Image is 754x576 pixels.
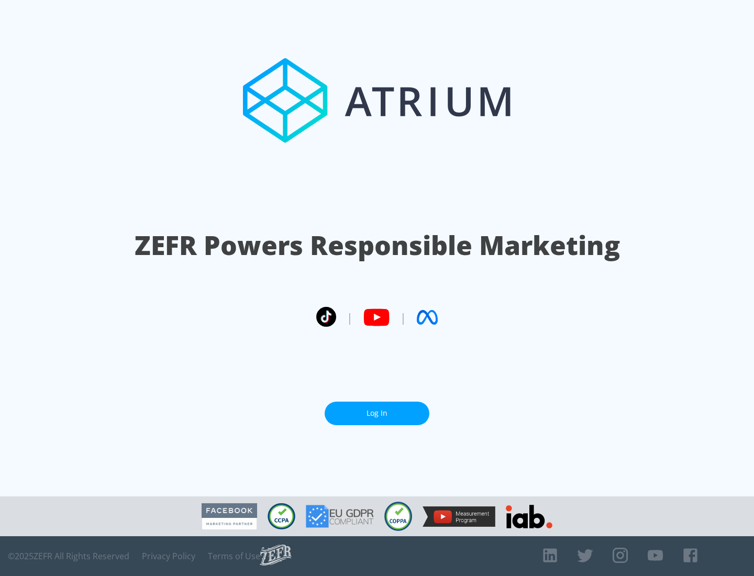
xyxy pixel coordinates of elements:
span: | [347,309,353,325]
img: CCPA Compliant [268,503,295,529]
a: Log In [325,402,429,425]
img: YouTube Measurement Program [423,506,495,527]
a: Privacy Policy [142,551,195,561]
img: GDPR Compliant [306,505,374,528]
img: COPPA Compliant [384,502,412,531]
img: Facebook Marketing Partner [202,503,257,530]
h1: ZEFR Powers Responsible Marketing [135,227,620,263]
span: | [400,309,406,325]
a: Terms of Use [208,551,260,561]
img: IAB [506,505,552,528]
span: © 2025 ZEFR All Rights Reserved [8,551,129,561]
